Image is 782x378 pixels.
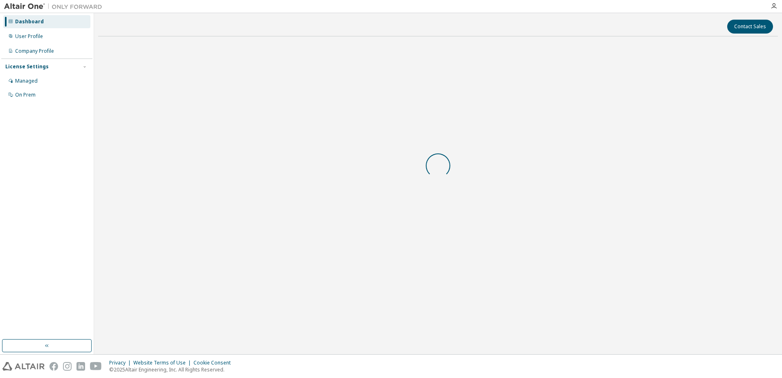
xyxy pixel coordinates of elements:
div: On Prem [15,92,36,98]
div: User Profile [15,33,43,40]
img: linkedin.svg [76,362,85,371]
div: License Settings [5,63,49,70]
div: Website Terms of Use [133,360,193,366]
div: Company Profile [15,48,54,54]
div: Privacy [109,360,133,366]
img: Altair One [4,2,106,11]
p: © 2025 Altair Engineering, Inc. All Rights Reserved. [109,366,236,373]
img: altair_logo.svg [2,362,45,371]
div: Dashboard [15,18,44,25]
img: instagram.svg [63,362,72,371]
button: Contact Sales [727,20,773,34]
div: Managed [15,78,38,84]
img: youtube.svg [90,362,102,371]
div: Cookie Consent [193,360,236,366]
img: facebook.svg [49,362,58,371]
